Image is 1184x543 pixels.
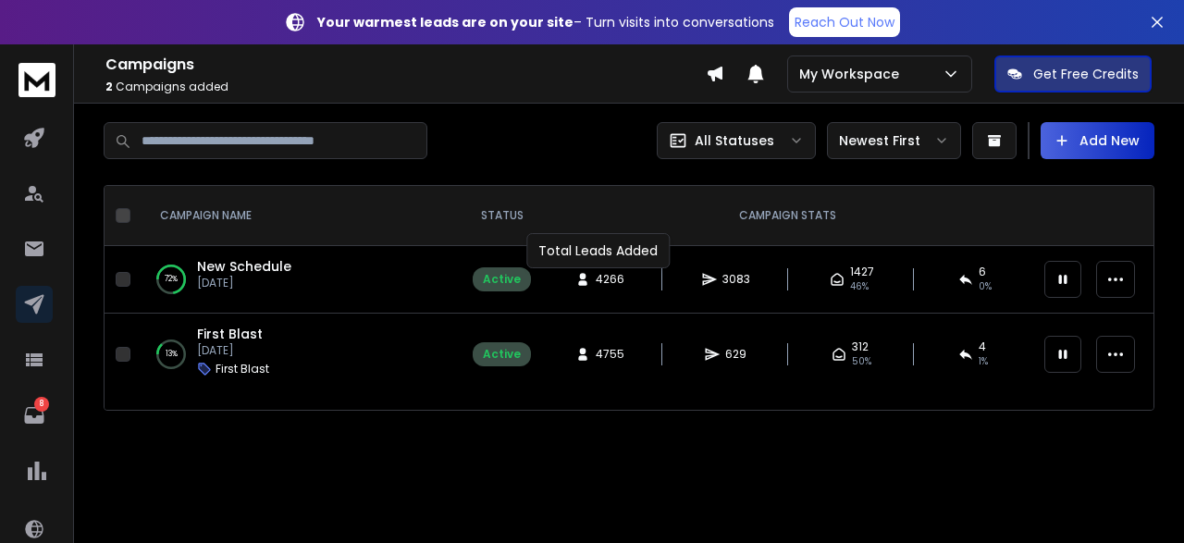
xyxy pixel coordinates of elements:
[197,276,291,290] p: [DATE]
[197,343,269,358] p: [DATE]
[850,279,869,294] span: 46 %
[105,79,113,94] span: 2
[197,325,263,343] a: First Blast
[138,314,462,396] td: 13%First Blast[DATE]First Blast
[542,186,1033,246] th: CAMPAIGN STATS
[596,347,624,362] span: 4755
[138,246,462,314] td: 72%New Schedule[DATE]
[695,131,774,150] p: All Statuses
[979,279,992,294] span: 0 %
[16,397,53,434] a: 8
[138,186,462,246] th: CAMPAIGN NAME
[799,65,906,83] p: My Workspace
[1041,122,1154,159] button: Add New
[850,265,874,279] span: 1427
[979,339,986,354] span: 4
[979,354,988,369] span: 1 %
[317,13,774,31] p: – Turn visits into conversations
[852,339,869,354] span: 312
[979,265,986,279] span: 6
[852,354,871,369] span: 50 %
[18,63,55,97] img: logo
[216,362,269,376] p: First Blast
[483,347,521,362] div: Active
[105,80,706,94] p: Campaigns added
[827,122,961,159] button: Newest First
[197,257,291,276] a: New Schedule
[526,233,670,268] div: Total Leads Added
[994,56,1152,93] button: Get Free Credits
[317,13,573,31] strong: Your warmest leads are on your site
[483,272,521,287] div: Active
[596,272,624,287] span: 4266
[725,347,746,362] span: 629
[795,13,894,31] p: Reach Out Now
[165,270,178,289] p: 72 %
[789,7,900,37] a: Reach Out Now
[166,345,178,364] p: 13 %
[722,272,750,287] span: 3083
[462,186,542,246] th: STATUS
[1033,65,1139,83] p: Get Free Credits
[34,397,49,412] p: 8
[105,54,706,76] h1: Campaigns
